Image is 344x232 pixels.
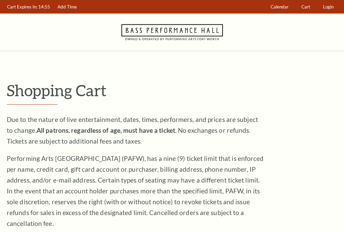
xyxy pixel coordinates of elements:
[7,153,264,229] p: Performing Arts [GEOGRAPHIC_DATA] (PAFW), has a nine (9) ticket limit that is enforced per name, ...
[323,4,334,9] span: Login
[37,126,175,134] strong: All patrons, regardless of age, must have a ticket
[54,0,80,14] a: Add Time
[7,115,258,145] span: Due to the nature of live entertainment, dates, times, performers, and prices are subject to chan...
[7,82,337,99] p: Shopping Cart
[298,0,314,14] a: Cart
[301,4,310,9] span: Cart
[268,0,292,14] a: Calendar
[271,4,289,9] span: Calendar
[38,4,50,9] span: 14:55
[320,0,337,14] a: Login
[7,4,37,9] span: Cart Expires In:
